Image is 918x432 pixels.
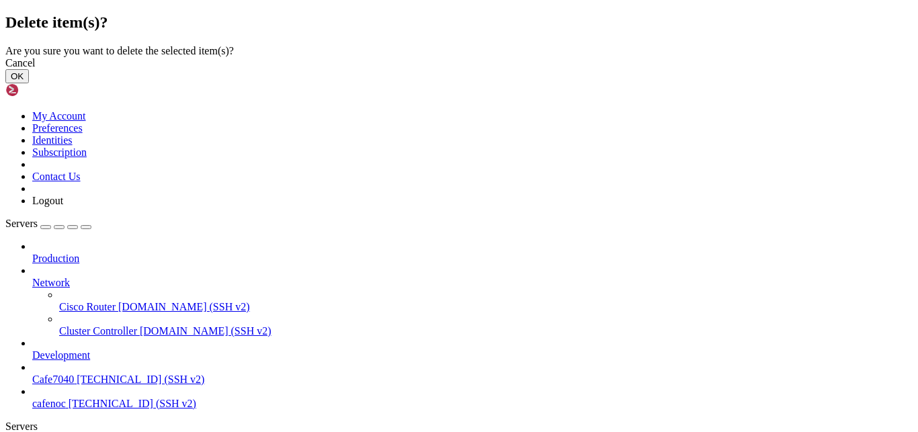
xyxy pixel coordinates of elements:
[59,313,913,337] li: Cluster Controller [DOMAIN_NAME] (SSH v2)
[32,195,63,206] a: Logout
[32,277,70,288] span: Network
[32,398,913,410] a: cafenoc [TECHNICAL_ID] (SSH v2)
[32,337,913,361] li: Development
[5,69,29,83] button: OK
[5,5,745,17] x-row: Connecting [TECHNICAL_ID]...
[59,325,137,337] span: Cluster Controller
[32,349,913,361] a: Development
[32,122,83,134] a: Preferences
[32,253,79,264] span: Production
[5,57,913,69] div: Cancel
[77,374,204,385] span: [TECHNICAL_ID] (SSH v2)
[32,349,90,361] span: Development
[32,386,913,410] li: cafenoc [TECHNICAL_ID] (SSH v2)
[32,110,86,122] a: My Account
[5,218,91,229] a: Servers
[59,301,913,313] a: Cisco Router [DOMAIN_NAME] (SSH v2)
[59,325,913,337] a: Cluster Controller [DOMAIN_NAME] (SSH v2)
[140,325,272,337] span: [DOMAIN_NAME] (SSH v2)
[59,301,116,312] span: Cisco Router
[5,218,38,229] span: Servers
[69,398,196,409] span: [TECHNICAL_ID] (SSH v2)
[32,277,913,289] a: Network
[32,146,87,158] a: Subscription
[5,13,913,32] h2: Delete item(s)?
[32,253,913,265] a: Production
[32,134,73,146] a: Identities
[32,265,913,337] li: Network
[32,171,81,182] a: Contact Us
[32,241,913,265] li: Production
[32,374,913,386] a: Cafe7040 [TECHNICAL_ID] (SSH v2)
[5,83,83,97] img: Shellngn
[5,45,913,57] div: Are you sure you want to delete the selected item(s)?
[32,374,74,385] span: Cafe7040
[32,398,66,409] span: cafenoc
[59,289,913,313] li: Cisco Router [DOMAIN_NAME] (SSH v2)
[5,17,11,28] div: (0, 1)
[118,301,250,312] span: [DOMAIN_NAME] (SSH v2)
[32,361,913,386] li: Cafe7040 [TECHNICAL_ID] (SSH v2)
